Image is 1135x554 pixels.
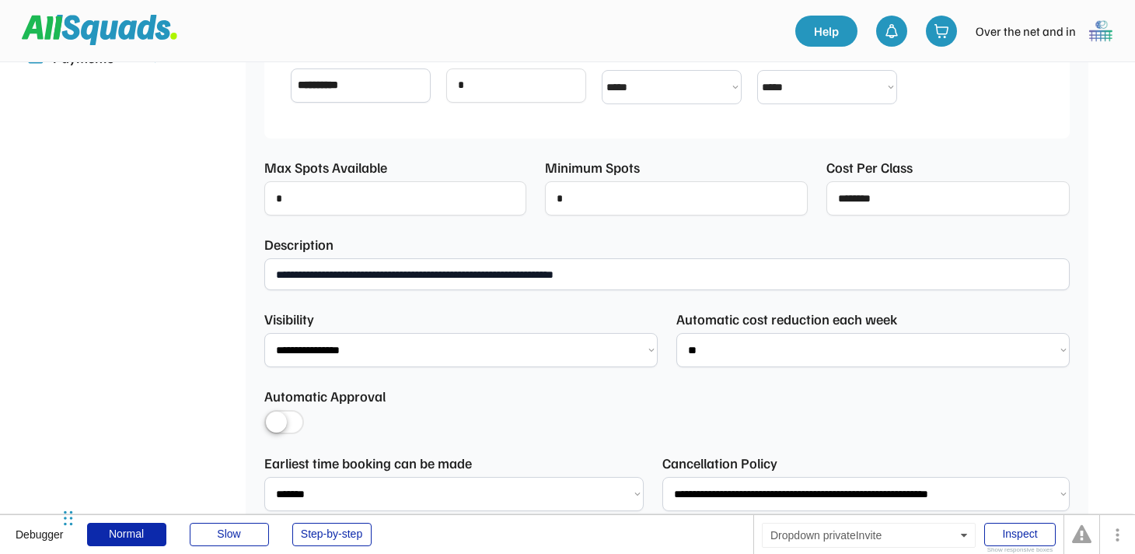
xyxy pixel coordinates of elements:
img: Squad%20Logo.svg [22,15,177,44]
div: Over the net and in [976,22,1076,40]
div: Slow [190,523,269,546]
div: Cancellation Policy [662,453,777,474]
div: Automatic Approval [264,386,386,407]
div: Dropdown privateInvite [762,523,976,548]
div: Cost Per Class [826,157,913,178]
div: Minimum Spots [545,157,640,178]
div: Max Spots Available [264,157,387,178]
div: Inspect [984,523,1056,546]
div: Visibility [264,309,350,330]
img: shopping-cart-01%20%281%29.svg [934,23,949,39]
div: Show responsive boxes [984,547,1056,553]
div: Step-by-step [292,523,372,546]
div: Description [264,234,334,255]
a: Help [795,16,857,47]
div: Automatic cost reduction each week [676,309,897,330]
img: bell-03%20%281%29.svg [884,23,899,39]
div: Normal [87,523,166,546]
img: 1000005499.png [1085,16,1116,47]
div: Earliest time booking can be made [264,453,472,474]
